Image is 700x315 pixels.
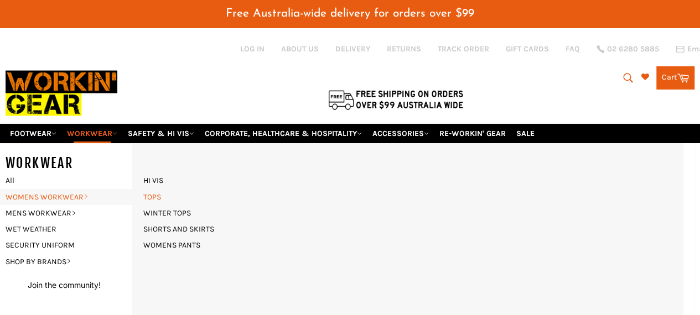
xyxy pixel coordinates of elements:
[506,44,549,54] a: GIFT CARDS
[6,154,143,172] h5: WORKWEAR
[335,44,370,54] a: DELIVERY
[138,205,196,221] a: WINTER TOPS
[138,172,169,188] a: HI VIS
[6,63,117,123] img: Workin Gear leaders in Workwear, Safety Boots, PPE, Uniforms. Australia's No.1 in Workwear
[281,44,319,54] a: ABOUT US
[435,124,510,143] a: RE-WORKIN' GEAR
[566,44,580,54] a: FAQ
[387,44,421,54] a: RETURNS
[240,44,265,54] a: Log in
[123,124,199,143] a: SAFETY & HI VIS
[200,124,366,143] a: CORPORATE, HEALTHCARE & HOSPITALITY
[138,221,220,237] a: SHORTS AND SKIRTS
[63,124,122,143] a: WORKWEAR
[138,189,167,205] a: TOPS
[326,88,465,111] img: Flat $9.95 shipping Australia wide
[6,124,61,143] a: FOOTWEAR
[368,124,433,143] a: ACCESSORIES
[138,237,206,253] a: WOMENS PANTS
[656,66,694,90] a: Cart
[512,124,539,143] a: SALE
[226,8,474,19] span: Free Australia-wide delivery for orders over $99
[28,280,101,290] button: Join the community!
[438,44,489,54] a: TRACK ORDER
[597,45,659,53] a: 02 6280 5885
[607,45,659,53] span: 02 6280 5885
